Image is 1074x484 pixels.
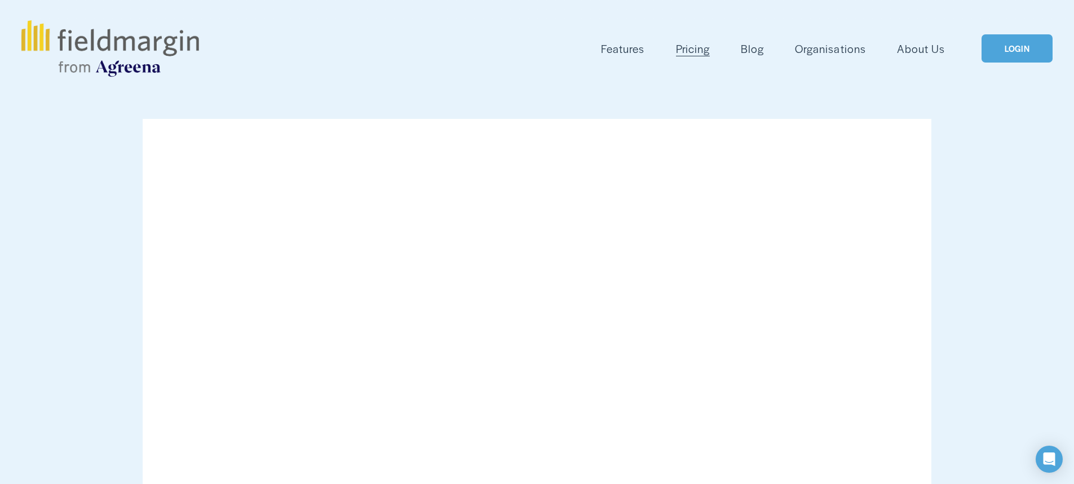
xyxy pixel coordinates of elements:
a: folder dropdown [601,39,644,58]
a: LOGIN [982,34,1053,63]
img: fieldmargin.com [21,20,198,77]
div: Open Intercom Messenger [1036,446,1063,473]
span: Features [601,41,644,57]
a: About Us [897,39,945,58]
a: Organisations [795,39,865,58]
a: Blog [741,39,764,58]
a: Pricing [676,39,710,58]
